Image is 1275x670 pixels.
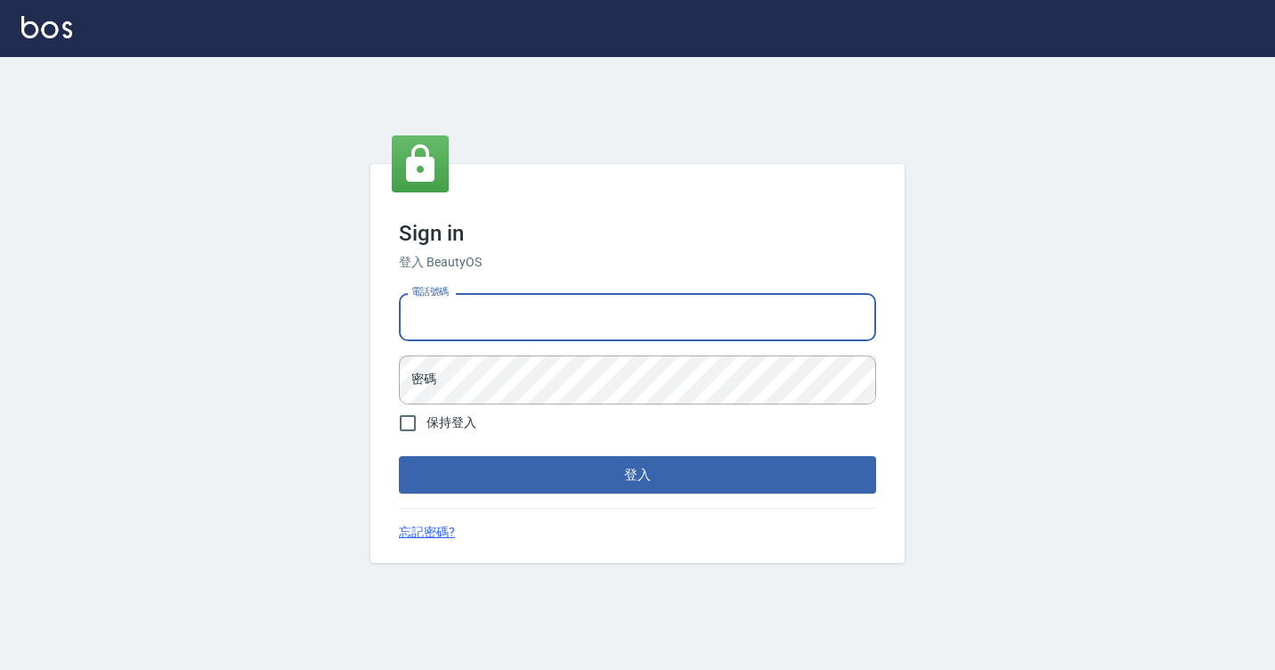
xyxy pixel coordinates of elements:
h3: Sign in [399,221,876,246]
img: Logo [21,16,72,38]
h6: 登入 BeautyOS [399,253,876,272]
label: 電話號碼 [411,285,449,298]
a: 忘記密碼? [399,523,455,542]
span: 保持登入 [426,413,476,432]
button: 登入 [399,456,876,494]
